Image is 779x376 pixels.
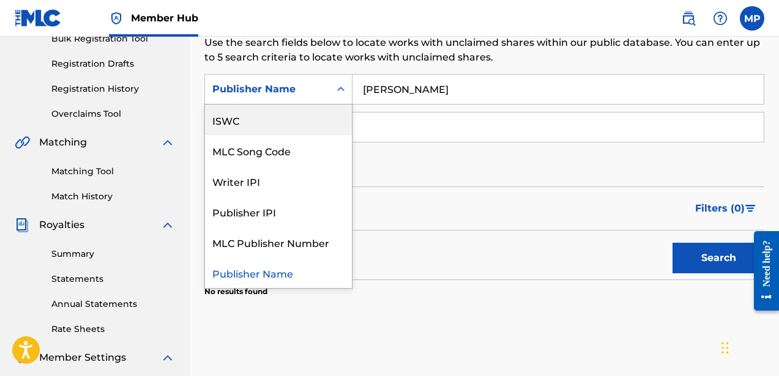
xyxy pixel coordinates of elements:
a: Annual Statements [51,298,175,311]
div: Drag [721,330,729,366]
a: Match History [51,190,175,203]
img: Top Rightsholder [109,11,124,26]
img: MLC Logo [15,9,62,27]
span: Member Hub [131,11,198,25]
img: filter [745,205,756,212]
a: Public Search [676,6,701,31]
button: Search [673,243,764,273]
span: Filters ( 0 ) [695,201,745,216]
div: ISWC [205,105,352,135]
img: expand [160,350,175,365]
div: Help [708,6,732,31]
a: Statements [51,273,175,286]
div: User Menu [740,6,764,31]
a: Registration Drafts [51,57,175,70]
img: expand [160,218,175,232]
form: Search Form [204,74,764,279]
a: Overclaims Tool [51,108,175,120]
span: Royalties [39,218,84,232]
div: MLC Publisher Number [205,227,352,257]
a: Summary [51,248,175,260]
iframe: Resource Center [745,222,779,320]
span: Matching [39,135,87,150]
a: Matching Tool [51,165,175,178]
img: Matching [15,135,30,150]
span: Member Settings [39,350,126,365]
div: MLC Song Code [205,135,352,166]
div: Publisher IPI [205,196,352,227]
img: Royalties [15,218,29,232]
div: Publisher Name [212,82,322,97]
img: help [713,11,728,26]
button: Filters (0) [688,193,764,224]
div: Publisher Name [205,257,352,288]
a: Rate Sheets [51,323,175,336]
p: Use the search fields below to locate works with unclaimed shares within our public database. You... [204,35,764,65]
img: expand [160,135,175,150]
a: Bulk Registration Tool [51,32,175,45]
p: No results found [204,286,267,297]
div: Writer IPI [205,166,352,196]
iframe: Chat Widget [718,317,779,376]
a: Registration History [51,83,175,95]
img: search [681,11,696,26]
